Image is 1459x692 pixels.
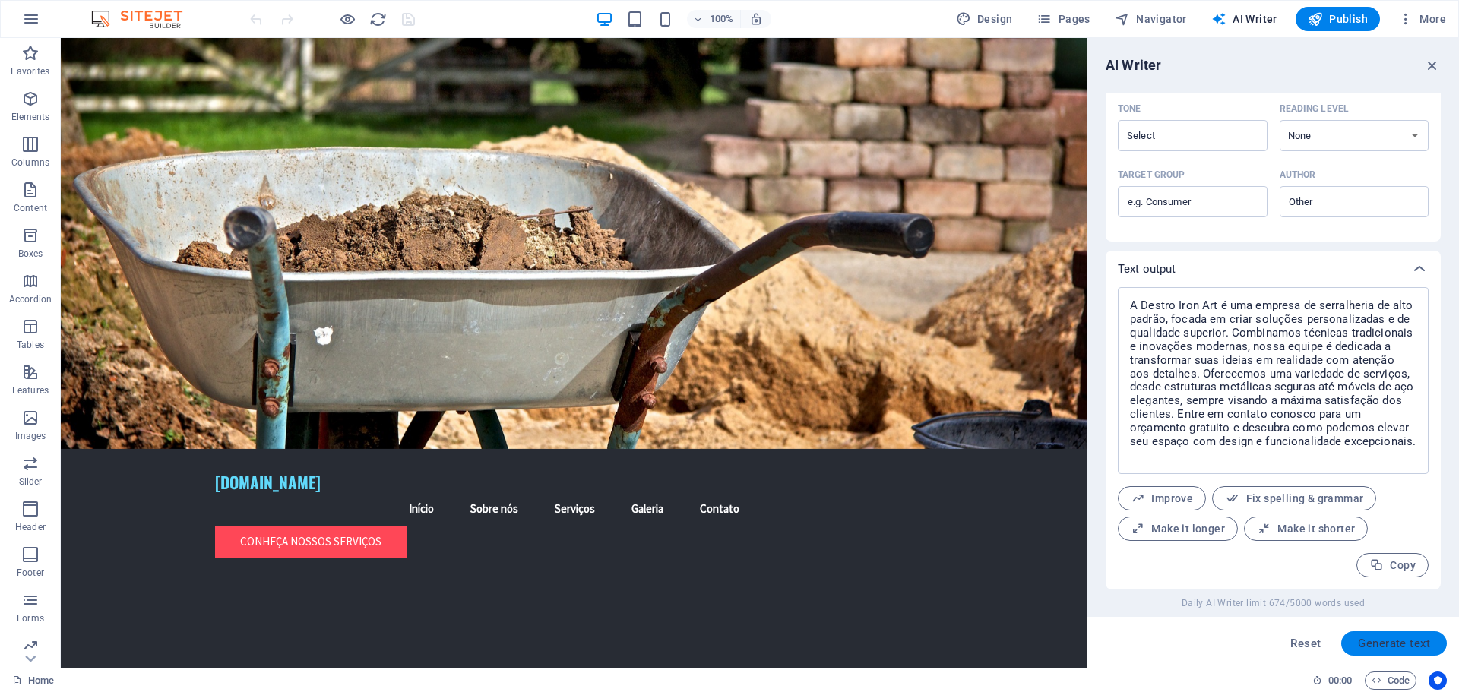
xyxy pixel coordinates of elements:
[1392,7,1452,31] button: More
[15,430,46,442] p: Images
[1118,486,1206,510] button: Improve
[369,10,387,28] button: reload
[1118,103,1141,115] p: Tone
[1125,295,1421,466] textarea: A Destro Iron Art é uma empresa de serralheria de alto padrão, focada em criar soluções personali...
[1106,56,1161,74] h6: AI Writer
[1211,11,1277,27] span: AI Writer
[1131,522,1225,536] span: Make it longer
[956,11,1013,27] span: Design
[19,476,43,488] p: Slider
[1109,7,1193,31] button: Navigator
[369,11,387,28] i: Reload page
[87,10,201,28] img: Editor Logo
[1282,631,1329,656] button: Reset
[710,10,734,28] h6: 100%
[749,12,763,26] i: On resize automatically adjust zoom level to fit chosen device.
[12,384,49,397] p: Features
[1398,11,1446,27] span: More
[1372,671,1410,690] span: Code
[18,248,43,260] p: Boxes
[1122,125,1238,147] input: ToneClear
[1205,7,1283,31] button: AI Writer
[1257,522,1355,536] span: Make it shorter
[1280,103,1349,115] p: Reading level
[17,339,44,351] p: Tables
[11,156,49,169] p: Columns
[1118,190,1268,214] input: Target group
[1182,597,1365,609] span: Daily AI Writer limit 674/5000 words used
[14,202,47,214] p: Content
[1356,553,1429,577] button: Copy
[1118,517,1238,541] button: Make it longer
[1115,11,1187,27] span: Navigator
[687,10,741,28] button: 100%
[1365,671,1416,690] button: Code
[11,111,50,123] p: Elements
[1308,11,1368,27] span: Publish
[1312,671,1353,690] h6: Session time
[15,521,46,533] p: Header
[1106,251,1441,287] div: Text output
[1036,11,1090,27] span: Pages
[1290,637,1321,649] span: Reset
[17,567,44,579] p: Footer
[1244,517,1368,541] button: Make it shorter
[1429,671,1447,690] button: Usercentrics
[17,612,44,624] p: Forms
[11,65,49,77] p: Favorites
[12,671,54,690] a: Click to cancel selection. Double-click to open Pages
[1280,169,1316,181] p: Author
[1296,7,1380,31] button: Publish
[1225,491,1363,506] span: Fix spelling & grammar
[1212,486,1376,510] button: Fix spelling & grammar
[1030,7,1096,31] button: Pages
[1339,675,1341,686] span: :
[1369,558,1416,573] span: Copy
[1358,637,1430,649] span: Generate text
[1328,671,1352,690] span: 00 00
[1341,631,1447,656] button: Generate text
[950,7,1019,31] div: Design (Ctrl+Alt+Y)
[950,7,1019,31] button: Design
[338,10,356,28] button: Click here to leave preview mode and continue editing
[1118,169,1185,181] p: Target group
[1106,287,1441,589] div: Text output
[1280,120,1429,151] select: Reading level
[1284,191,1400,213] input: AuthorClear
[1131,491,1193,506] span: Improve
[1118,261,1176,276] p: Text output
[9,293,52,305] p: Accordion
